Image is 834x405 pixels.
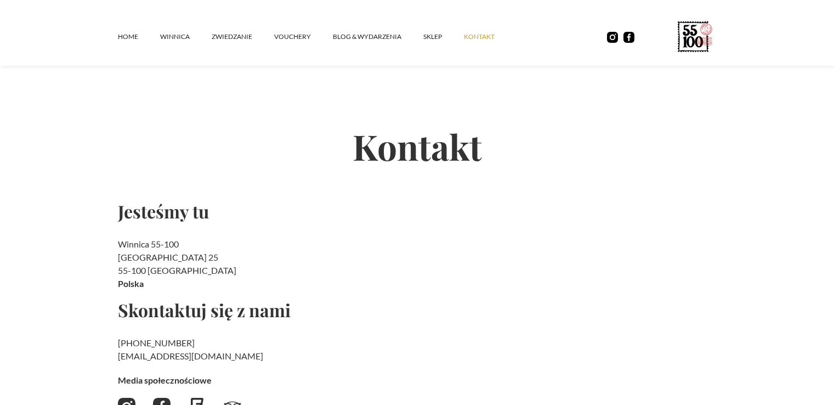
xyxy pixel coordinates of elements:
[118,90,717,203] h2: Kontakt
[118,20,160,53] a: Home
[464,20,517,53] a: kontakt
[423,20,464,53] a: SKLEP
[118,375,212,385] strong: Media społecznościowe
[118,203,371,220] h2: Jesteśmy tu
[118,278,144,289] strong: Polska
[118,238,371,290] h2: Winnica 55-100 [GEOGRAPHIC_DATA] 25 55-100 [GEOGRAPHIC_DATA]
[274,20,333,53] a: vouchery
[118,301,371,319] h2: Skontaktuj się z nami
[118,337,195,348] a: [PHONE_NUMBER]
[118,351,263,361] a: [EMAIL_ADDRESS][DOMAIN_NAME]
[333,20,423,53] a: Blog & Wydarzenia
[118,336,371,363] h2: ‍
[160,20,212,53] a: winnica
[212,20,274,53] a: ZWIEDZANIE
